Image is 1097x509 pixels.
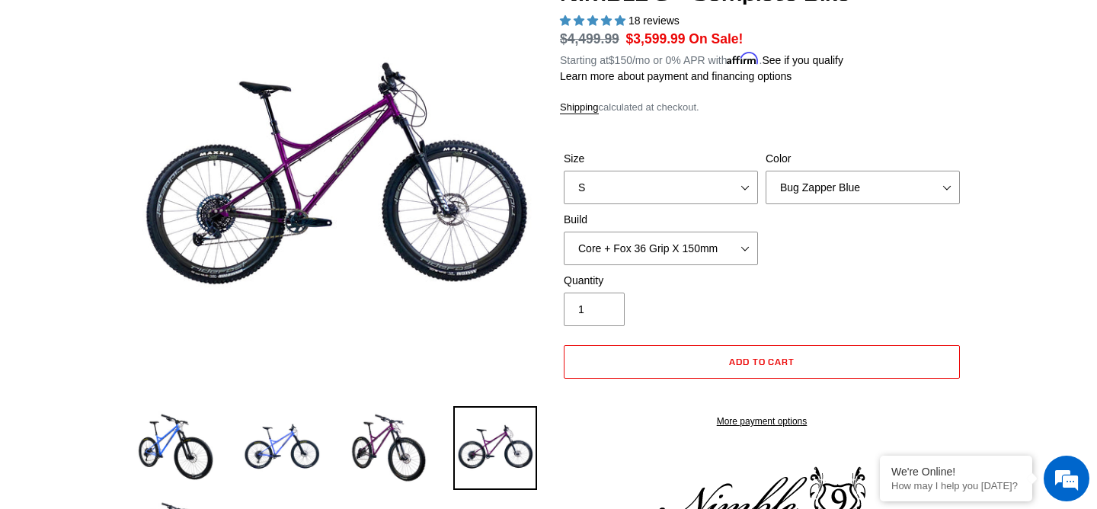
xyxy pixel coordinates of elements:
[8,344,290,397] textarea: Type your message and hit 'Enter'
[564,212,758,228] label: Build
[250,8,286,44] div: Minimize live chat window
[891,480,1021,491] p: How may I help you today?
[560,31,619,46] s: $4,499.99
[560,49,843,69] p: Starting at /mo or 0% APR with .
[102,85,279,105] div: Chat with us now
[564,151,758,167] label: Size
[727,52,759,65] span: Affirm
[88,155,210,309] span: We're online!
[626,31,686,46] span: $3,599.99
[628,14,680,27] span: 18 reviews
[609,54,632,66] span: $150
[453,406,537,490] img: Load image into Gallery viewer, NIMBLE 9 - Complete Bike
[133,406,217,490] img: Load image into Gallery viewer, NIMBLE 9 - Complete Bike
[17,84,40,107] div: Navigation go back
[891,466,1021,478] div: We're Online!
[560,101,599,114] a: Shipping
[560,100,964,115] div: calculated at checkout.
[762,54,843,66] a: See if you qualify - Learn more about Affirm Financing (opens in modal)
[560,70,792,82] a: Learn more about payment and financing options
[564,273,758,289] label: Quantity
[766,151,960,167] label: Color
[49,76,87,114] img: d_696896380_company_1647369064580_696896380
[240,406,324,490] img: Load image into Gallery viewer, NIMBLE 9 - Complete Bike
[560,14,628,27] span: 4.89 stars
[689,29,743,49] span: On Sale!
[347,406,430,490] img: Load image into Gallery viewer, NIMBLE 9 - Complete Bike
[729,356,795,367] span: Add to cart
[564,345,960,379] button: Add to cart
[564,415,960,428] a: More payment options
